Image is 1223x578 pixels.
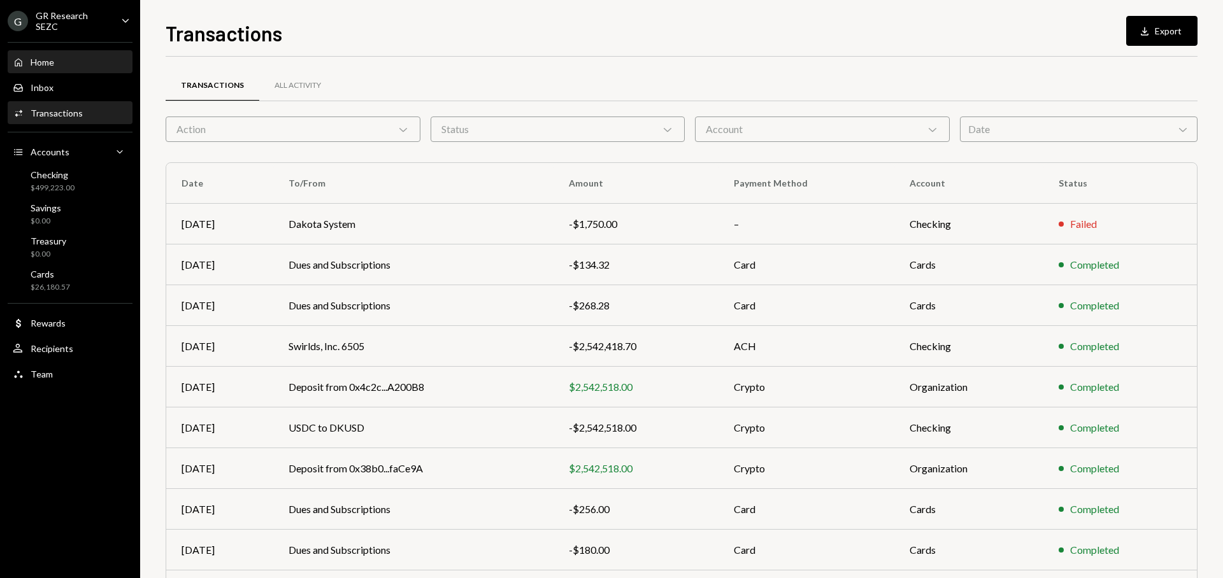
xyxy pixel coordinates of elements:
[894,489,1043,530] td: Cards
[1070,502,1119,517] div: Completed
[8,362,132,385] a: Team
[8,265,132,295] a: Cards$26,180.57
[31,216,61,227] div: $0.00
[894,530,1043,570] td: Cards
[31,269,70,279] div: Cards
[182,542,258,558] div: [DATE]
[31,202,61,213] div: Savings
[31,183,75,194] div: $499,223.00
[166,116,420,142] div: Action
[695,116,950,142] div: Account
[1070,339,1119,354] div: Completed
[182,216,258,232] div: [DATE]
[182,257,258,272] div: [DATE]
[1070,420,1119,435] div: Completed
[894,204,1043,244] td: Checking
[569,502,703,517] div: -$256.00
[182,339,258,354] div: [DATE]
[8,166,132,196] a: Checking$499,223.00
[894,326,1043,367] td: Checking
[719,407,894,448] td: Crypto
[8,140,132,163] a: Accounts
[719,244,894,285] td: Card
[8,11,28,31] div: G
[31,236,66,246] div: Treasury
[31,108,83,118] div: Transactions
[1070,257,1119,272] div: Completed
[8,311,132,334] a: Rewards
[719,163,894,204] th: Payment Method
[960,116,1198,142] div: Date
[273,244,553,285] td: Dues and Subscriptions
[273,204,553,244] td: Dakota System
[719,530,894,570] td: Card
[273,285,553,326] td: Dues and Subscriptions
[273,326,553,367] td: Swirlds, Inc. 6505
[569,257,703,272] div: -$134.32
[1070,542,1119,558] div: Completed
[181,80,244,91] div: Transactions
[273,367,553,407] td: Deposit from 0x4c2c...A200B8
[8,199,132,229] a: Savings$0.00
[719,285,894,326] td: Card
[31,282,70,293] div: $26,180.57
[275,80,321,91] div: All Activity
[8,50,132,73] a: Home
[1043,163,1197,204] th: Status
[273,448,553,489] td: Deposit from 0x38b0...faCe9A
[166,163,273,204] th: Date
[569,461,703,476] div: $2,542,518.00
[1070,216,1097,232] div: Failed
[719,489,894,530] td: Card
[273,163,553,204] th: To/From
[166,20,282,46] h1: Transactions
[273,530,553,570] td: Dues and Subscriptions
[894,244,1043,285] td: Cards
[8,76,132,99] a: Inbox
[8,101,132,124] a: Transactions
[31,318,66,328] div: Rewards
[894,407,1043,448] td: Checking
[31,169,75,180] div: Checking
[1126,16,1198,46] button: Export
[31,82,54,93] div: Inbox
[166,69,259,102] a: Transactions
[569,216,703,232] div: -$1,750.00
[1070,298,1119,313] div: Completed
[182,379,258,395] div: [DATE]
[182,502,258,517] div: [DATE]
[719,367,894,407] td: Crypto
[894,285,1043,326] td: Cards
[31,146,69,157] div: Accounts
[719,204,894,244] td: –
[273,407,553,448] td: USDC to DKUSD
[569,298,703,313] div: -$268.28
[31,249,66,260] div: $0.00
[259,69,336,102] a: All Activity
[36,10,111,32] div: GR Research SEZC
[31,369,53,379] div: Team
[1070,461,1119,476] div: Completed
[554,163,719,204] th: Amount
[894,367,1043,407] td: Organization
[182,298,258,313] div: [DATE]
[719,448,894,489] td: Crypto
[8,232,132,262] a: Treasury$0.00
[31,343,73,354] div: Recipients
[8,337,132,360] a: Recipients
[1070,379,1119,395] div: Completed
[569,339,703,354] div: -$2,542,418.70
[894,448,1043,489] td: Organization
[182,420,258,435] div: [DATE]
[894,163,1043,204] th: Account
[569,379,703,395] div: $2,542,518.00
[569,420,703,435] div: -$2,542,518.00
[719,326,894,367] td: ACH
[431,116,685,142] div: Status
[182,461,258,476] div: [DATE]
[31,57,54,67] div: Home
[273,489,553,530] td: Dues and Subscriptions
[569,542,703,558] div: -$180.00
